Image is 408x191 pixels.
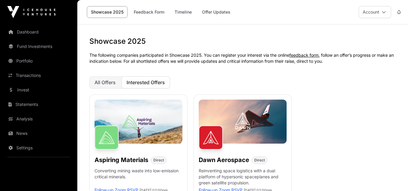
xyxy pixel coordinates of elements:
[95,100,182,144] img: Aspiring-Banner.jpg
[199,168,287,187] p: Reinventing space logistics with a dual platform of hypersonic spaceplanes and green satellite pr...
[153,158,164,163] span: Direct
[5,127,72,140] a: News
[5,112,72,126] a: Analysis
[199,156,249,164] h1: Dawn Aerospace
[5,40,72,53] a: Fund Investments
[198,6,234,18] a: Offer Updates
[130,6,168,18] a: Feedback Form
[5,98,72,111] a: Statements
[378,162,408,191] iframe: Chat Widget
[95,79,116,85] span: All Offers
[199,100,287,144] img: Dawn-Banner.jpg
[95,156,148,164] h1: Aspiring Materials
[89,37,396,46] h1: Showcase 2025
[87,6,127,18] a: Showcase 2025
[127,79,165,85] span: Interested Offers
[95,168,182,187] p: Converting mining waste into low-emission critical minerals.
[121,76,170,88] button: Interested Offers
[5,54,72,68] a: Portfolio
[5,83,72,97] a: Invest
[199,126,223,150] img: Dawn Aerospace
[5,141,72,154] a: Settings
[89,76,121,88] button: All Offers
[89,52,396,64] p: The following companies participated in Showcase 2025. You can register your interest via the onl...
[95,126,119,150] img: Aspiring Materials
[7,6,56,18] img: Icehouse Ventures Logo
[5,69,72,82] a: Transactions
[254,158,265,163] span: Direct
[289,53,319,58] a: feedback form
[359,6,391,18] button: Account
[5,25,72,39] a: Dashboard
[171,6,196,18] a: Timeline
